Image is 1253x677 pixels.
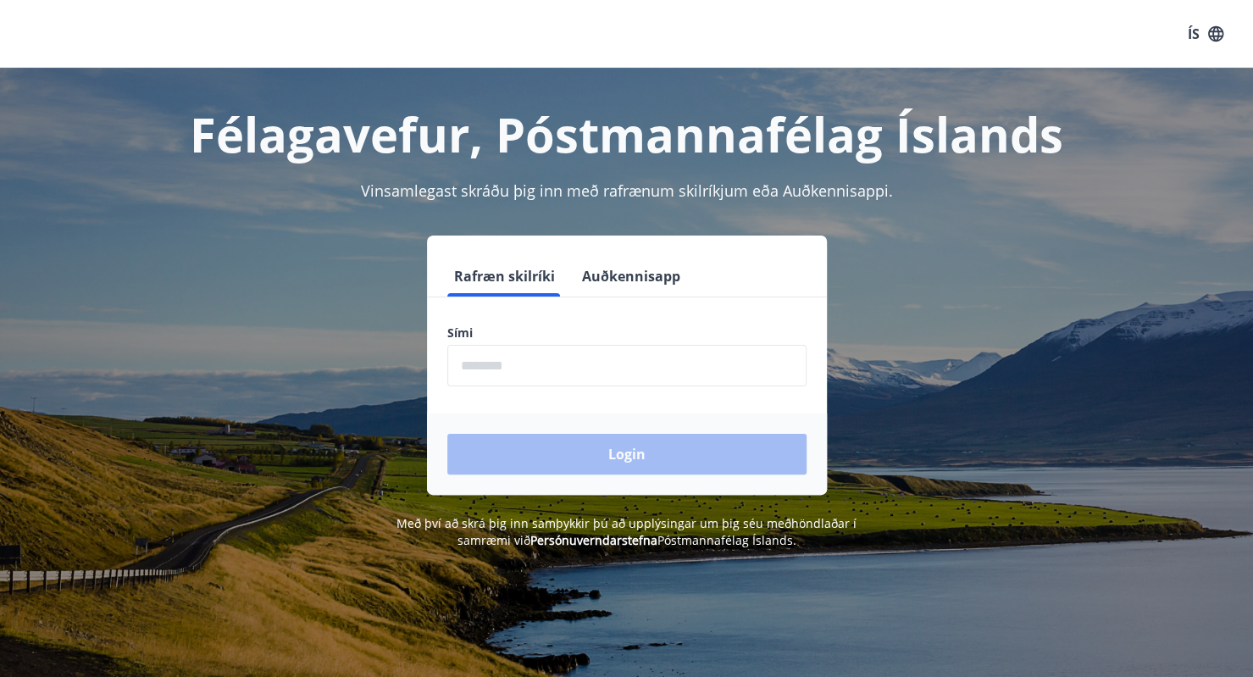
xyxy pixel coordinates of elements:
[447,256,562,297] button: Rafræn skilríki
[361,180,893,201] span: Vinsamlegast skráðu þig inn með rafrænum skilríkjum eða Auðkennisappi.
[37,102,1217,166] h1: Félagavefur, Póstmannafélag Íslands
[575,256,687,297] button: Auðkennisapp
[447,325,807,341] label: Sími
[530,532,657,548] a: Persónuverndarstefna
[1178,19,1233,49] button: ÍS
[396,515,857,548] span: Með því að skrá þig inn samþykkir þú að upplýsingar um þig séu meðhöndlaðar í samræmi við Póstman...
